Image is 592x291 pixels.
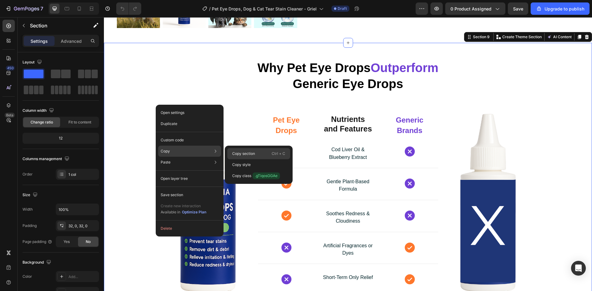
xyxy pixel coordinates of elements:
[445,2,505,15] button: 0 product assigned
[116,2,141,15] div: Undo/Redo
[292,99,319,107] span: Generic
[64,239,70,245] span: Yes
[23,107,55,115] div: Column width
[182,209,206,215] div: Optimize Plan
[5,113,15,118] div: Beta
[23,258,52,267] div: Background
[161,110,184,115] p: Open settings
[23,223,37,228] div: Padding
[253,172,280,179] span: .gTiqosGGAe
[293,109,319,117] span: Brands
[232,162,251,168] p: Copy style
[68,119,91,125] span: Fit to content
[227,98,261,106] span: Nutrients
[23,207,33,212] div: Width
[161,176,188,181] p: Open layer tree
[161,148,170,154] p: Copy
[536,6,584,12] div: Upgrade to publish
[219,226,269,238] span: Artificial Fragrances or Dyes
[272,151,285,157] p: Ctrl + C
[368,17,387,22] div: Section 9
[40,5,43,12] p: 7
[172,109,193,117] span: Drops
[68,172,97,177] div: 1 col
[23,239,52,245] div: Page padding
[23,58,43,67] div: Layout
[189,60,299,73] span: Generic Eye Drops
[86,239,91,245] span: No
[161,210,180,214] span: Available in
[212,6,317,12] span: Pet Eye Drops, Dog & Cat Tear Stain Cleaner - Griel
[30,22,80,29] p: Section
[61,38,82,44] p: Advanced
[398,17,438,22] p: Create Theme Section
[23,155,71,163] div: Columns management
[68,274,97,280] div: Add...
[442,16,469,23] button: AI Content
[450,6,491,12] span: 0 product assigned
[2,2,46,15] button: 7
[68,223,97,229] div: 32, 0, 32, 0
[56,204,99,215] input: Auto
[161,160,171,165] p: Paste
[161,121,177,127] p: Duplicate
[232,172,280,179] p: Copy class
[31,38,48,44] p: Settings
[161,192,183,198] p: Save section
[232,151,255,156] p: Copy section
[23,274,32,279] div: Color
[267,44,335,57] span: Outperform
[220,107,268,116] span: and Features
[513,6,523,11] span: Save
[24,134,98,143] div: 12
[223,162,265,174] span: Gentle Plant-Based Formula
[209,6,211,12] span: /
[571,261,586,276] div: Open Intercom Messenger
[161,203,207,209] p: Create new interaction
[508,2,528,15] button: Save
[161,137,184,143] p: Custom code
[31,119,53,125] span: Change ratio
[23,191,39,199] div: Size
[222,194,266,206] span: Soothes Redness & Cloudiness
[6,66,15,71] div: 450
[338,6,347,11] span: Draft
[158,223,221,234] button: Delete
[219,257,269,263] span: Short-Term Only Relief
[339,95,429,275] img: gempages_576782789236490848-59792d10-6328-40e5-ae11-c2b9259086a0.svg
[182,209,207,215] button: Optimize Plan
[23,172,33,177] div: Order
[531,2,590,15] button: Upgrade to publish
[169,99,196,107] span: Pet Eye
[59,95,149,275] img: gempages_576782789236490848-cc5c7b26-9d3e-42d1-a081-9bed0ce73782.svg
[225,130,263,142] span: Cod Liver Oil & Blueberry Extract
[104,17,592,291] iframe: Design area
[154,44,267,57] span: Why Pet Eye Drops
